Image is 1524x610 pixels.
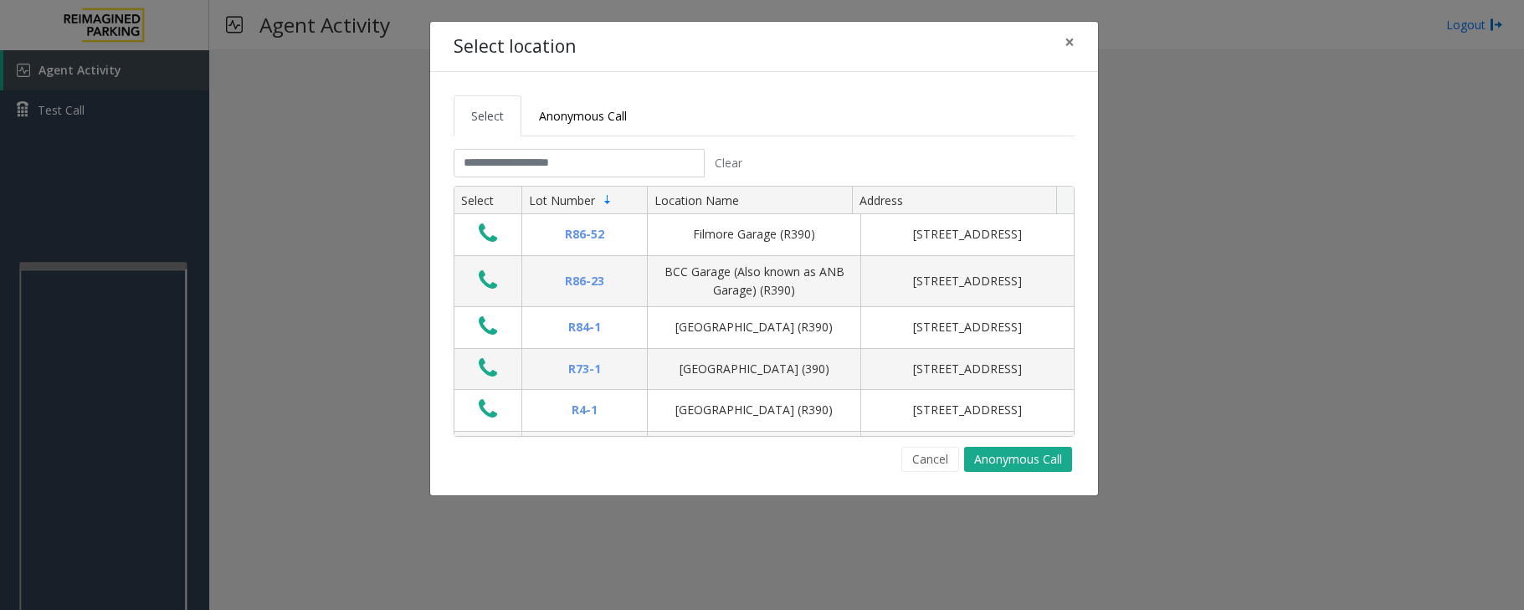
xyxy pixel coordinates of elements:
th: Select [454,187,521,215]
div: [STREET_ADDRESS] [871,225,1064,243]
div: [STREET_ADDRESS] [871,318,1064,336]
span: Lot Number [529,192,595,208]
div: R73-1 [532,360,637,378]
div: R86-52 [532,225,637,243]
div: BCC Garage (Also known as ANB Garage) (R390) [658,263,850,300]
div: [STREET_ADDRESS] [871,272,1064,290]
button: Clear [705,149,752,177]
span: Location Name [654,192,739,208]
div: [STREET_ADDRESS] [871,401,1064,419]
span: Sortable [601,193,614,207]
div: [GEOGRAPHIC_DATA] (R390) [658,318,850,336]
ul: Tabs [454,95,1075,136]
div: R4-1 [532,401,637,419]
button: Cancel [901,447,959,472]
div: R86-23 [532,272,637,290]
span: × [1065,30,1075,54]
div: [GEOGRAPHIC_DATA] (R390) [658,401,850,419]
div: [STREET_ADDRESS] [871,360,1064,378]
span: Anonymous Call [539,108,627,124]
span: Select [471,108,504,124]
button: Anonymous Call [964,447,1072,472]
div: R84-1 [532,318,637,336]
div: Filmore Garage (R390) [658,225,850,243]
div: [GEOGRAPHIC_DATA] (390) [658,360,850,378]
span: Address [859,192,903,208]
div: Data table [454,187,1074,436]
button: Close [1053,22,1086,63]
h4: Select location [454,33,576,60]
